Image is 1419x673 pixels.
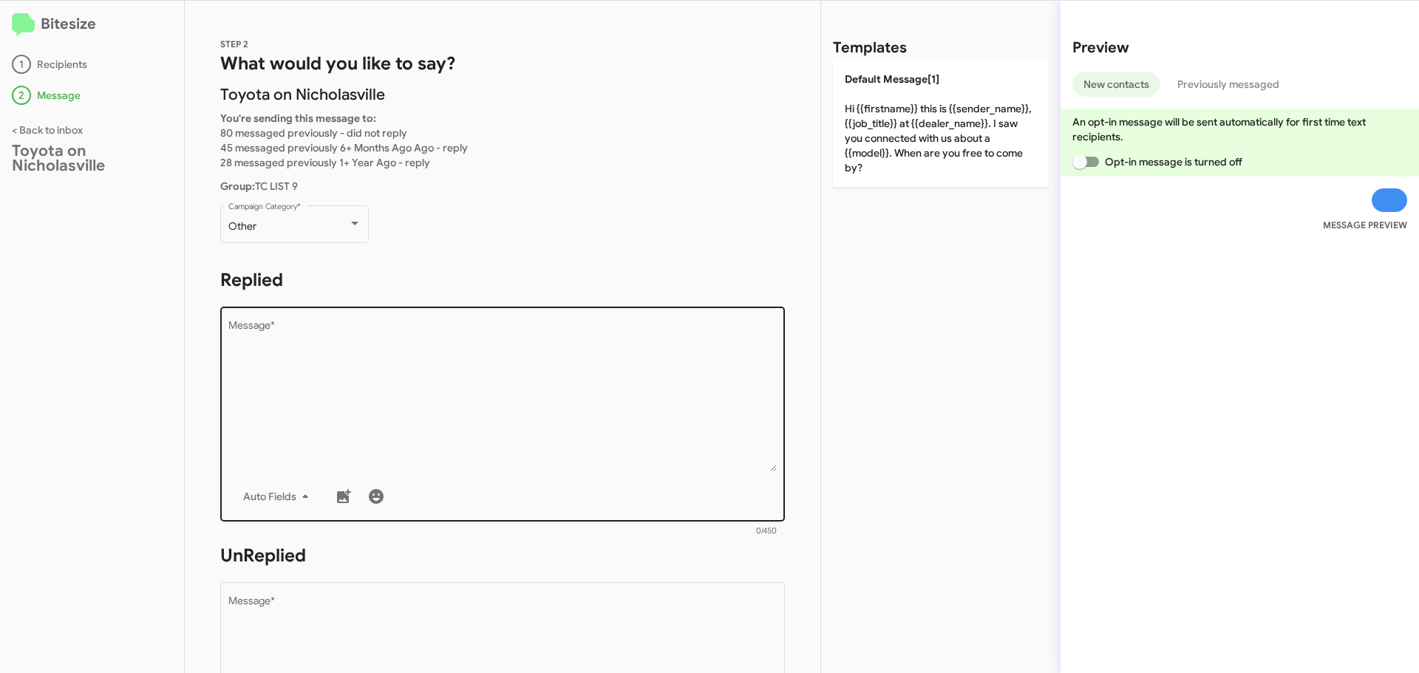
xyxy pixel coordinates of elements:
[220,112,376,125] b: You're sending this message to:
[220,156,430,169] span: 28 messaged previously 1+ Year Ago - reply
[1323,218,1407,233] small: MESSAGE PREVIEW
[12,13,172,37] h2: Bitesize
[12,86,172,105] div: Message
[12,55,31,74] div: 1
[1166,72,1290,97] button: Previously messaged
[12,123,83,137] a: < Back to inbox
[220,180,255,193] b: Group:
[243,483,314,510] span: Auto Fields
[833,36,907,60] h2: Templates
[12,143,172,173] div: Toyota on Nicholasville
[220,141,468,154] span: 45 messaged previously 6+ Months Ago Ago - reply
[220,52,785,75] h1: What would you like to say?
[833,60,1049,187] p: Hi {{firstname}} this is {{sender_name}}, {{job_title}} at {{dealer_name}}. I saw you connected w...
[1177,72,1279,97] span: Previously messaged
[12,55,172,74] div: Recipients
[756,527,777,536] mat-hint: 0/450
[220,38,248,49] span: STEP 2
[220,180,298,193] span: TC LIST 9
[231,483,326,510] button: Auto Fields
[1072,36,1407,60] h2: Preview
[1105,153,1242,171] span: Opt-in message is turned off
[220,126,407,140] span: 80 messaged previously - did not reply
[220,87,785,102] p: Toyota on Nicholasville
[1072,115,1407,144] p: An opt-in message will be sent automatically for first time text recipients.
[12,86,31,105] div: 2
[228,219,256,233] span: Other
[220,268,785,292] h1: Replied
[1072,72,1160,97] button: New contacts
[1083,72,1149,97] span: New contacts
[220,544,785,567] h1: UnReplied
[12,13,35,37] img: logo-minimal.svg
[845,72,939,86] span: Default Message[1]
